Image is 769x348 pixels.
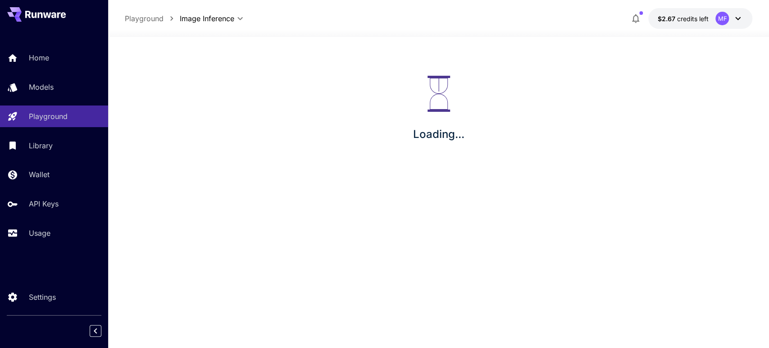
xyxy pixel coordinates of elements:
div: MF [715,12,729,25]
span: $2.67 [657,15,677,23]
p: Loading... [413,126,464,142]
p: Usage [29,228,50,238]
span: Image Inference [180,13,234,24]
button: $2.6728MF [648,8,752,29]
a: Playground [125,13,164,24]
span: credits left [677,15,708,23]
p: Settings [29,292,56,302]
p: Home [29,52,49,63]
p: Wallet [29,169,50,180]
nav: breadcrumb [125,13,180,24]
p: Library [29,140,53,151]
div: $2.6728 [657,14,708,23]
p: API Keys [29,198,59,209]
p: Playground [29,111,68,122]
button: Collapse sidebar [90,325,101,337]
p: Models [29,82,54,92]
div: Collapse sidebar [96,323,108,339]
